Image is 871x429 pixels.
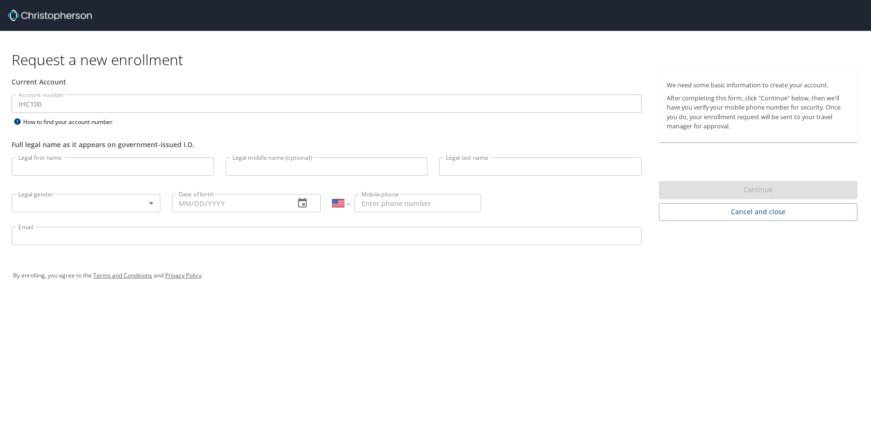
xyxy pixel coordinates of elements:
p: We need some basic information to create your account. [667,81,850,90]
p: After completing this form, click "Continue" below, then we'll have you verify your mobile phone ... [667,94,850,131]
div: How to find your account number [12,116,132,128]
div: Current Account [12,77,642,87]
span: Cancel and close [667,206,850,218]
img: cbt logo [8,10,92,21]
input: MM/DD/YYYY [172,194,287,212]
h1: Request a new enrollment [12,50,865,69]
input: Enter phone number [355,194,481,212]
div: ​ [12,194,160,212]
a: Terms and Conditions [93,271,152,279]
div: By enrolling, you agree to the and . [13,263,858,288]
a: Privacy Policy [165,271,201,279]
button: Cancel and close [659,203,857,221]
div: Full legal name as it appears on government-issued I.D. [12,139,642,150]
